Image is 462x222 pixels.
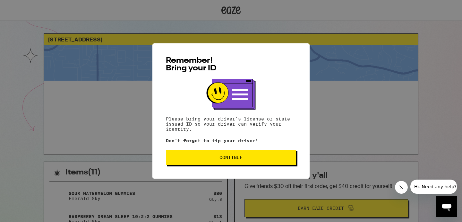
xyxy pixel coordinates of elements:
[166,57,217,72] span: Remember! Bring your ID
[166,150,296,165] button: Continue
[219,155,243,160] span: Continue
[410,180,457,194] iframe: Message from company
[166,138,296,143] p: Don't forget to tip your driver!
[166,116,296,132] p: Please bring your driver's license or state issued ID so your driver can verify your identity.
[436,196,457,217] iframe: Button to launch messaging window
[395,181,408,194] iframe: Close message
